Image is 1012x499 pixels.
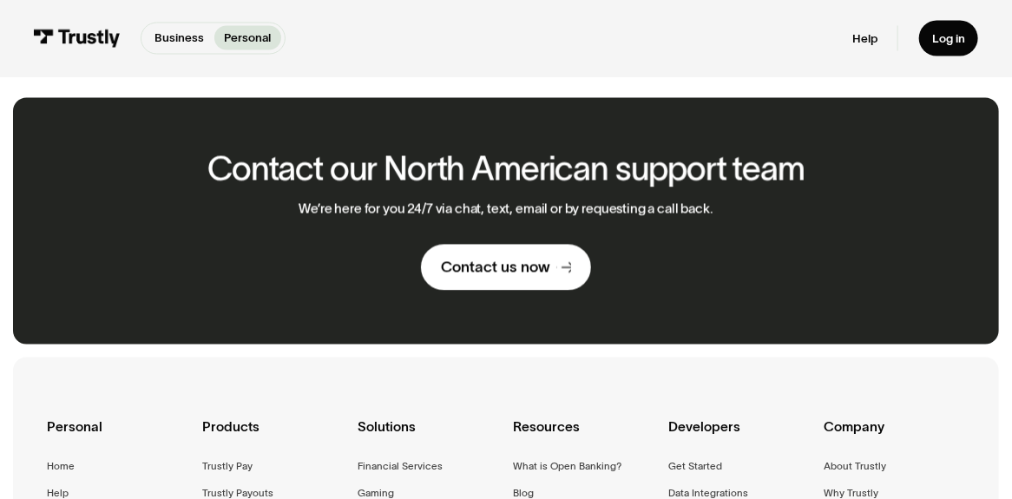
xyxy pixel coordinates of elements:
div: Resources [513,417,654,458]
img: Trustly Logo [34,30,121,48]
p: We’re here for you 24/7 via chat, text, email or by requesting a call back. [299,201,713,218]
p: Business [154,30,204,47]
div: Developers [668,417,810,458]
a: Log in [919,21,979,56]
div: Company [824,417,965,458]
div: Solutions [358,417,499,458]
a: Business [145,26,214,50]
a: Personal [214,26,281,50]
p: Personal [225,30,272,47]
div: Products [202,417,344,458]
div: Personal [47,417,188,458]
h2: Contact our North American support team [207,151,805,187]
a: Trustly Pay [202,458,253,476]
a: Financial Services [358,458,443,476]
div: Contact us now [441,258,550,278]
div: Log in [932,31,965,47]
a: Contact us now [421,245,590,291]
a: About Trustly [824,458,886,476]
a: Get Started [668,458,722,476]
a: Home [47,458,75,476]
a: What is Open Banking? [513,458,621,476]
a: Help [852,31,877,47]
